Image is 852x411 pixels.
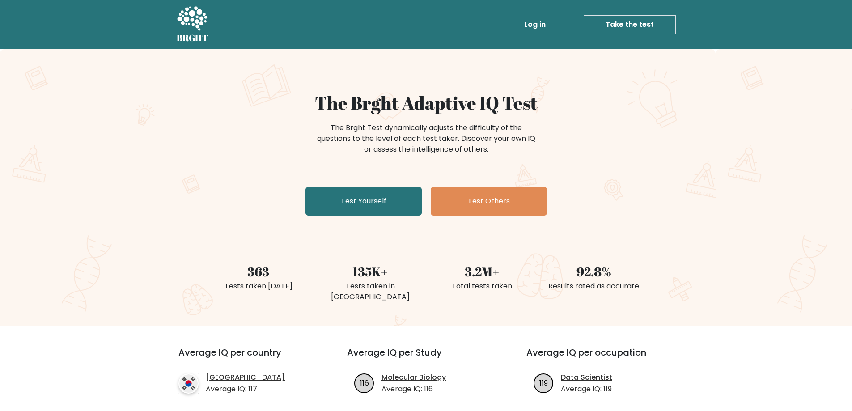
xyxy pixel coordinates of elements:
[543,262,644,281] div: 92.8%
[584,15,676,34] a: Take the test
[543,281,644,292] div: Results rated as accurate
[561,384,612,394] p: Average IQ: 119
[178,373,199,394] img: country
[521,16,549,34] a: Log in
[360,377,369,388] text: 116
[381,384,446,394] p: Average IQ: 116
[561,372,612,383] a: Data Scientist
[177,4,209,46] a: BRGHT
[208,281,309,292] div: Tests taken [DATE]
[208,92,644,114] h1: The Brght Adaptive IQ Test
[347,347,505,369] h3: Average IQ per Study
[206,384,285,394] p: Average IQ: 117
[432,262,533,281] div: 3.2M+
[320,262,421,281] div: 135K+
[526,347,684,369] h3: Average IQ per occupation
[539,377,548,388] text: 119
[431,187,547,216] a: Test Others
[208,262,309,281] div: 363
[314,123,538,155] div: The Brght Test dynamically adjusts the difficulty of the questions to the level of each test take...
[206,372,285,383] a: [GEOGRAPHIC_DATA]
[305,187,422,216] a: Test Yourself
[320,281,421,302] div: Tests taken in [GEOGRAPHIC_DATA]
[178,347,315,369] h3: Average IQ per country
[432,281,533,292] div: Total tests taken
[381,372,446,383] a: Molecular Biology
[177,33,209,43] h5: BRGHT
